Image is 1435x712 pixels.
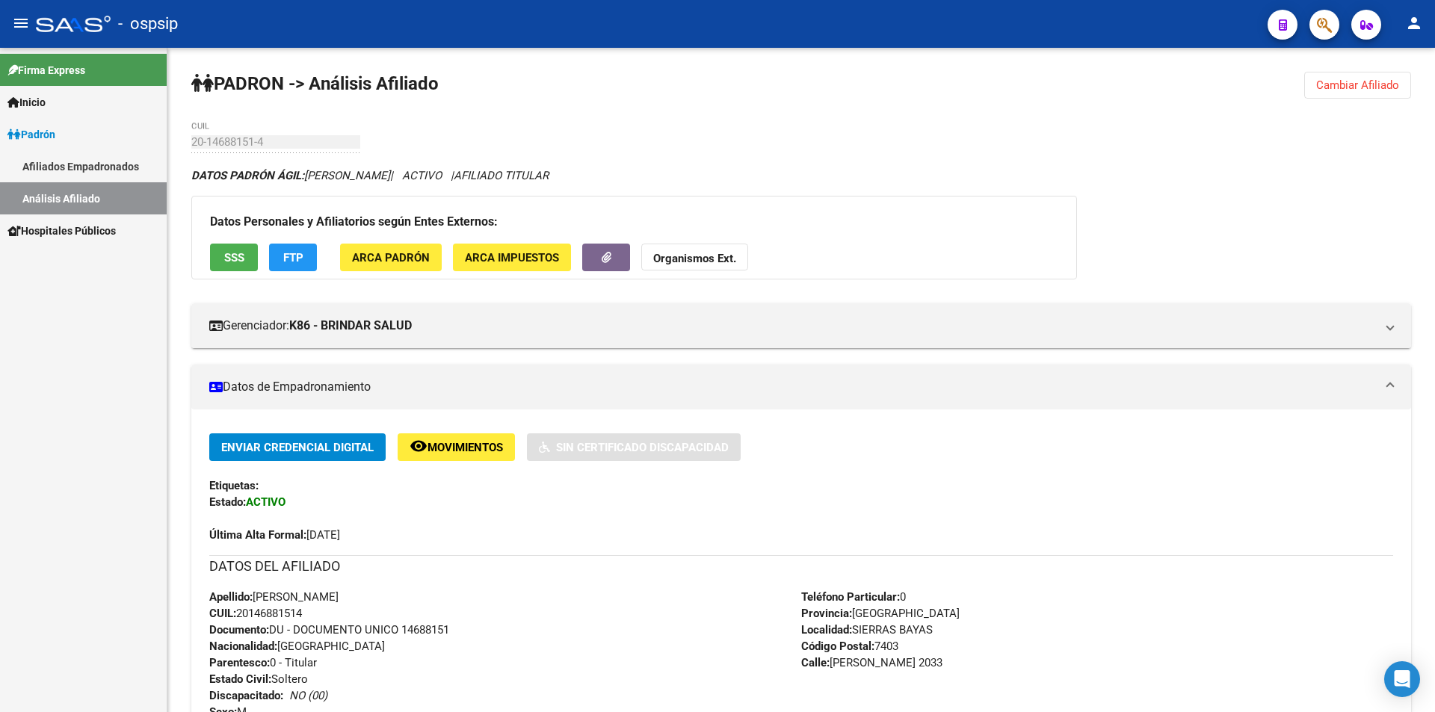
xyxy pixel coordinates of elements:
[801,656,942,669] span: [PERSON_NAME] 2033
[209,479,259,492] strong: Etiquetas:
[653,252,736,265] strong: Organismos Ext.
[340,244,442,271] button: ARCA Padrón
[209,623,449,637] span: DU - DOCUMENTO UNICO 14688151
[7,62,85,78] span: Firma Express
[209,640,277,653] strong: Nacionalidad:
[209,672,271,686] strong: Estado Civil:
[209,318,1375,334] mat-panel-title: Gerenciador:
[289,689,327,702] i: NO (00)
[801,623,852,637] strong: Localidad:
[289,318,412,334] strong: K86 - BRINDAR SALUD
[209,607,236,620] strong: CUIL:
[191,169,390,182] span: [PERSON_NAME]
[209,556,1393,577] h3: DATOS DEL AFILIADO
[209,433,386,461] button: Enviar Credencial Digital
[454,169,549,182] span: AFILIADO TITULAR
[428,441,503,454] span: Movimientos
[801,607,852,620] strong: Provincia:
[209,656,270,669] strong: Parentesco:
[801,590,900,604] strong: Teléfono Particular:
[209,689,283,702] strong: Discapacitado:
[210,244,258,271] button: SSS
[191,303,1411,348] mat-expansion-panel-header: Gerenciador:K86 - BRINDAR SALUD
[221,441,374,454] span: Enviar Credencial Digital
[7,94,46,111] span: Inicio
[801,607,960,620] span: [GEOGRAPHIC_DATA]
[641,244,748,271] button: Organismos Ext.
[556,441,729,454] span: Sin Certificado Discapacidad
[269,244,317,271] button: FTP
[191,169,304,182] strong: DATOS PADRÓN ÁGIL:
[410,437,428,455] mat-icon: remove_red_eye
[209,607,302,620] span: 20146881514
[209,590,339,604] span: [PERSON_NAME]
[1316,78,1399,92] span: Cambiar Afiliado
[453,244,571,271] button: ARCA Impuestos
[801,640,874,653] strong: Código Postal:
[118,7,178,40] span: - ospsip
[191,365,1411,409] mat-expansion-panel-header: Datos de Empadronamiento
[801,640,898,653] span: 7403
[527,433,741,461] button: Sin Certificado Discapacidad
[12,14,30,32] mat-icon: menu
[465,251,559,264] span: ARCA Impuestos
[283,251,303,264] span: FTP
[209,656,317,669] span: 0 - Titular
[801,590,906,604] span: 0
[7,126,55,143] span: Padrón
[209,623,269,637] strong: Documento:
[209,672,308,686] span: Soltero
[352,251,430,264] span: ARCA Padrón
[1304,72,1411,99] button: Cambiar Afiliado
[210,211,1058,232] h3: Datos Personales y Afiliatorios según Entes Externos:
[1405,14,1423,32] mat-icon: person
[246,495,286,509] strong: ACTIVO
[7,223,116,239] span: Hospitales Públicos
[398,433,515,461] button: Movimientos
[801,623,933,637] span: SIERRAS BAYAS
[209,528,306,542] strong: Última Alta Formal:
[209,379,1375,395] mat-panel-title: Datos de Empadronamiento
[209,590,253,604] strong: Apellido:
[224,251,244,264] span: SSS
[209,495,246,509] strong: Estado:
[191,73,439,94] strong: PADRON -> Análisis Afiliado
[191,169,549,182] i: | ACTIVO |
[801,656,830,669] strong: Calle:
[209,640,385,653] span: [GEOGRAPHIC_DATA]
[209,528,340,542] span: [DATE]
[1384,661,1420,697] div: Open Intercom Messenger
